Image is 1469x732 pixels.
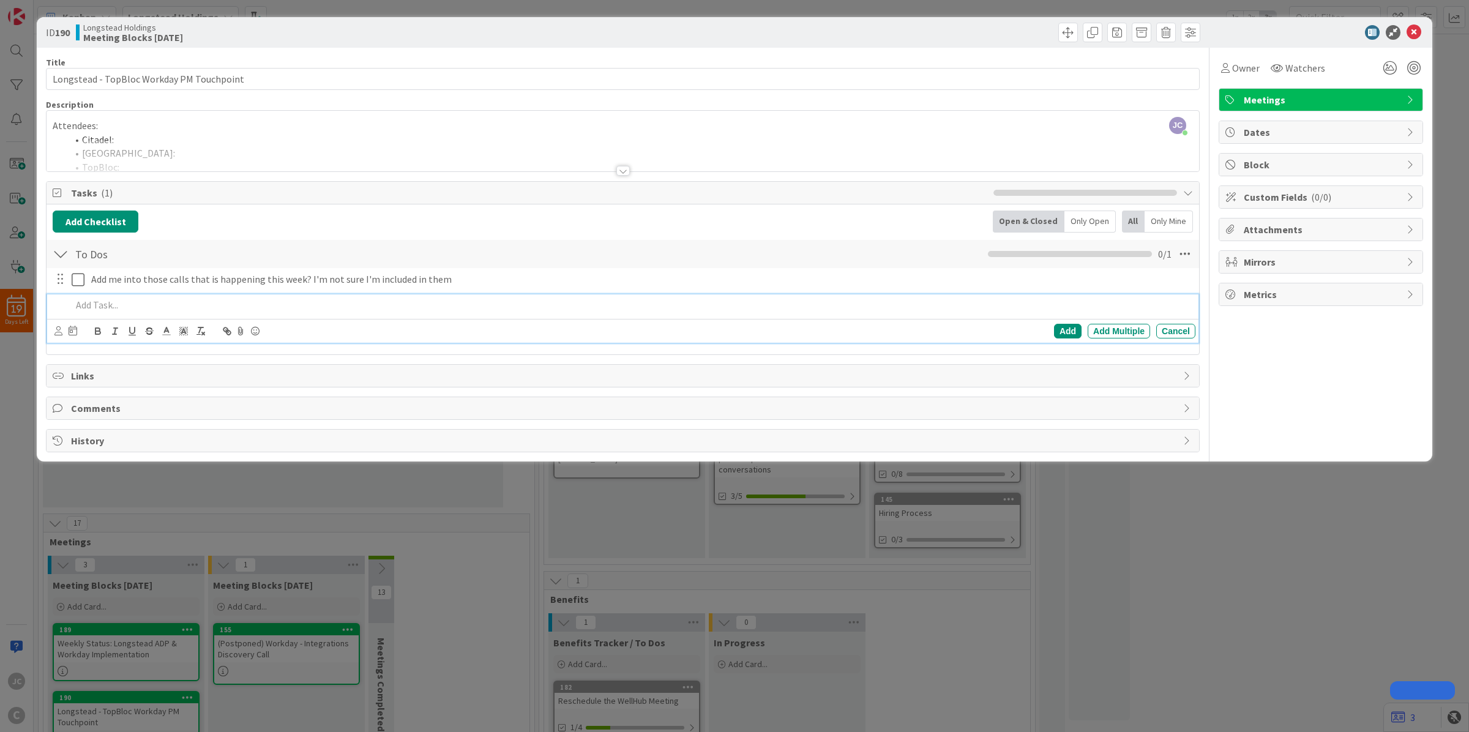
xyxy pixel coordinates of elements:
span: Metrics [1244,287,1400,302]
input: type card name here... [46,68,1200,90]
span: ( 1 ) [101,187,113,199]
span: Tasks [71,185,987,200]
button: Add Checklist [53,211,138,233]
div: Only Mine [1145,211,1193,233]
input: Add Checklist... [71,243,346,265]
span: Mirrors [1244,255,1400,269]
div: Cancel [1156,324,1195,338]
span: Attachments [1244,222,1400,237]
li: Citadel: [67,133,1193,147]
span: Block [1244,157,1400,172]
p: Attendees: [53,119,1193,133]
div: All [1122,211,1145,233]
span: ( 0/0 ) [1311,191,1331,203]
span: Longstead Holdings [83,23,183,32]
span: Watchers [1285,61,1325,75]
span: Description [46,99,94,110]
span: Comments [71,401,1177,416]
div: Open & Closed [993,211,1064,233]
span: 0 / 1 [1158,247,1172,261]
span: ID [46,25,70,40]
div: Add [1054,324,1082,338]
div: Only Open [1064,211,1116,233]
label: Title [46,57,65,68]
b: 190 [55,26,70,39]
p: Add me into those calls that is happening this week? I'm not sure I'm included in them [91,272,1191,286]
div: Add Multiple [1088,324,1150,338]
span: Dates [1244,125,1400,140]
span: Meetings [1244,92,1400,107]
span: JC [1169,117,1186,134]
b: Meeting Blocks [DATE] [83,32,183,42]
span: History [71,433,1177,448]
span: Custom Fields [1244,190,1400,204]
span: Owner [1232,61,1260,75]
span: Links [71,368,1177,383]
